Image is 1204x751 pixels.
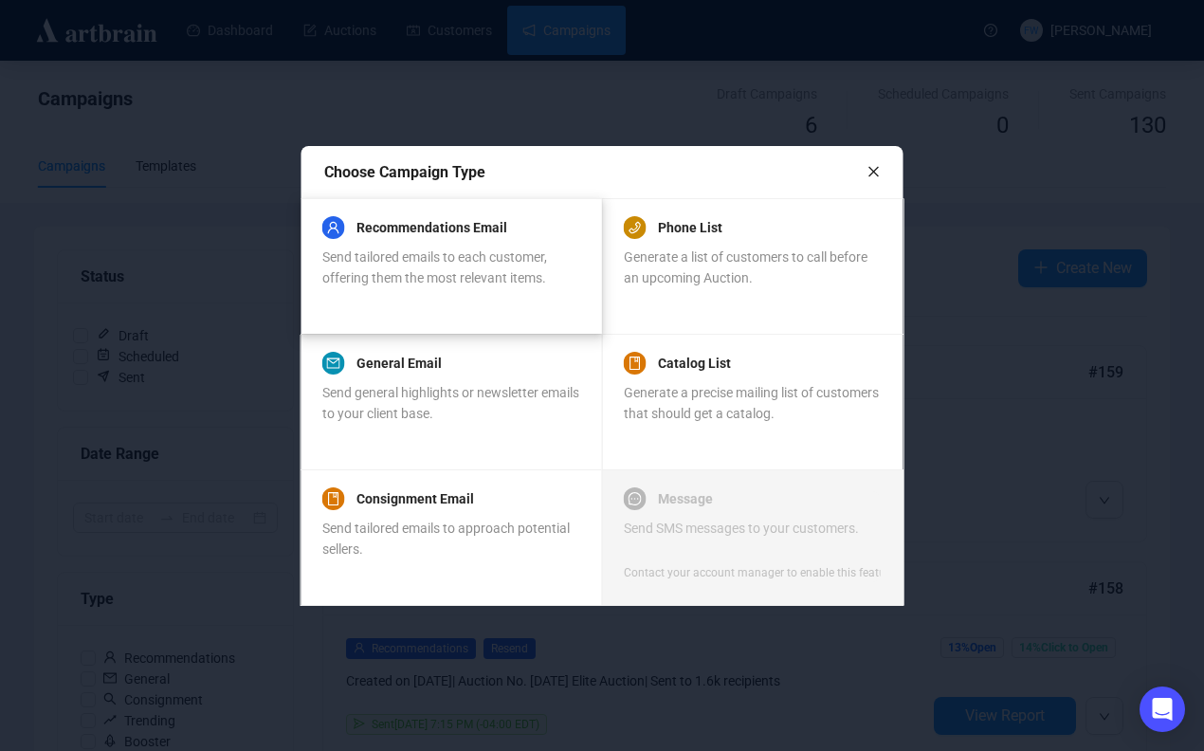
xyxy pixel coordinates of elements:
[322,521,570,557] span: Send tailored emails to approach potential sellers.
[324,160,867,184] div: Choose Campaign Type
[356,352,442,375] a: General Email
[624,385,879,421] span: Generate a precise mailing list of customers that should get a catalog.
[356,487,474,510] a: Consignment Email
[629,492,642,505] span: message
[322,249,547,285] span: Send tailored emails to each customer, offering them the most relevant items.
[629,221,642,234] span: phone
[327,357,340,370] span: mail
[629,357,642,370] span: book
[327,221,340,234] span: user
[658,352,731,375] a: Catalog List
[624,249,867,285] span: Generate a list of customers to call before an upcoming Auction.
[867,165,881,178] span: close
[658,216,722,239] a: Phone List
[327,492,340,505] span: book
[322,385,579,421] span: Send general highlights or newsletter emails to your client base.
[356,216,507,239] a: Recommendations Email
[624,563,881,582] div: Contact your account manager to enable this feature
[658,487,713,510] a: Message
[1140,687,1185,732] div: Open Intercom Messenger
[624,521,859,536] span: Send SMS messages to your customers.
